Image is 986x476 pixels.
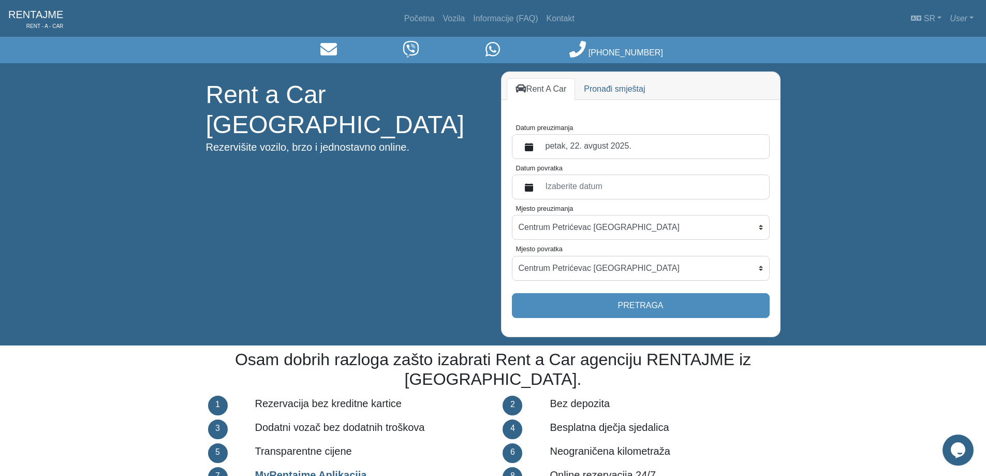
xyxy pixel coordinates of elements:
div: 4 [503,420,522,439]
span: [PHONE_NUMBER] [588,48,663,57]
div: Rezervacija bez kreditne kartice [247,394,493,417]
a: sr [907,8,946,29]
label: petak, 22. avgust 2025. [539,137,763,156]
div: 1 [208,396,228,415]
em: User [950,14,967,23]
svg: calendar fill [525,143,533,151]
button: Pretraga [512,293,770,318]
div: 6 [503,443,522,463]
div: Dodatni vozač bez dodatnih troškova [247,417,493,441]
a: Početna [400,8,439,29]
a: Informacije (FAQ) [469,8,542,29]
label: Mjesto preuzimanja [516,204,573,213]
h2: Osam dobrih razloga zašto izabrati Rent a Car agenciju RENTAJME iz [GEOGRAPHIC_DATA]. [206,350,781,390]
a: Pronađi smještaj [575,78,654,100]
a: RENTAJMERENT - A - CAR [8,4,63,33]
label: Datum preuzimanja [516,123,573,133]
div: 3 [208,420,228,439]
p: Rezervišite vozilo, brzo i jednostavno online. [206,139,485,155]
button: calendar fill [519,178,539,196]
a: Vozila [439,8,469,29]
label: Mjesto povratka [516,244,563,254]
div: Bez depozita [542,394,788,417]
label: Izaberite datum [539,178,763,196]
iframe: chat widget [943,435,976,466]
h1: Rent a Car [GEOGRAPHIC_DATA] [206,80,485,139]
button: calendar fill [519,137,539,156]
a: [PHONE_NUMBER] [569,48,663,57]
a: User [946,8,978,29]
div: Transparentne cijene [247,441,493,465]
div: 5 [208,443,228,463]
span: sr [924,14,935,23]
div: Besplatna dječja sjedalica [542,417,788,441]
div: Neograničena kilometraža [542,441,788,465]
span: RENT - A - CAR [8,22,63,30]
div: 2 [503,396,522,415]
label: Datum povratka [516,163,563,173]
a: Kontakt [542,8,579,29]
svg: calendar fill [525,183,533,192]
a: Rent A Car [507,78,576,100]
